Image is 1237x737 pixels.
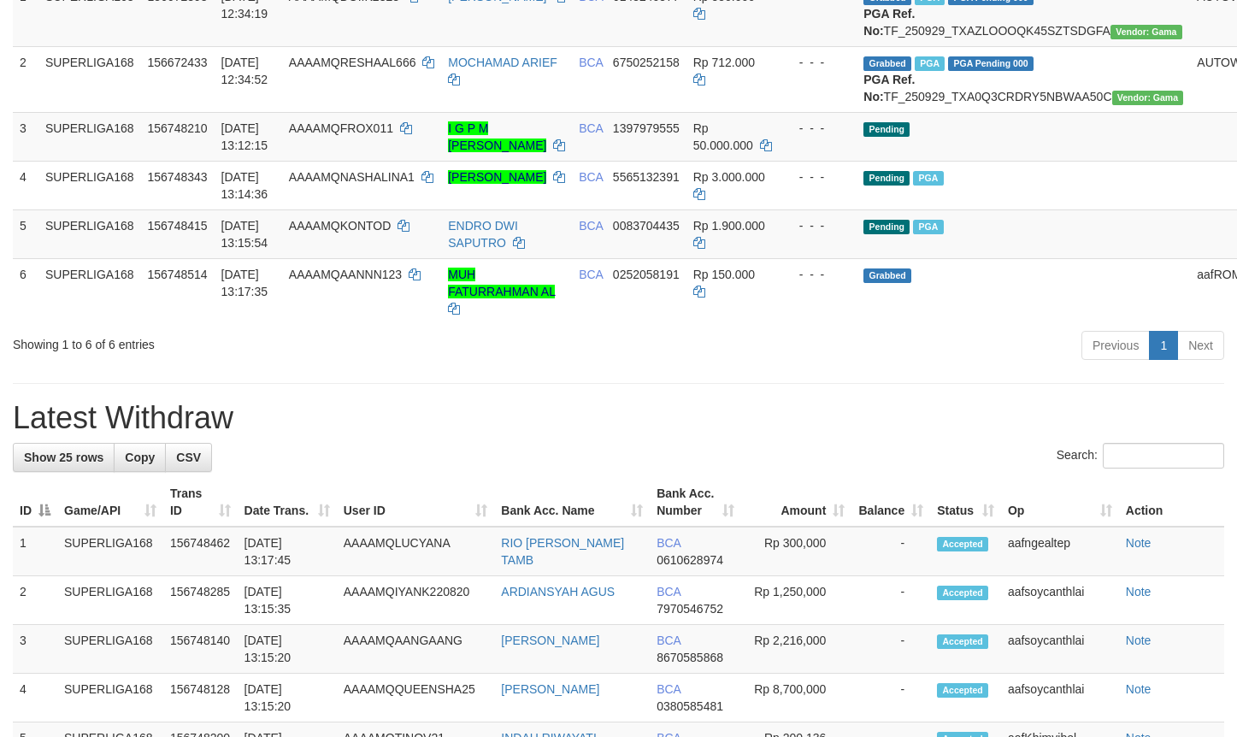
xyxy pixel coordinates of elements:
a: RIO [PERSON_NAME] TAMB [501,536,624,567]
span: Copy 0083704435 to clipboard [613,219,680,233]
div: - - - [786,217,851,234]
span: AAAAMQAANNN123 [289,268,402,281]
input: Search: [1103,443,1224,469]
td: TF_250929_TXA0Q3CRDRY5NBWAA50C [857,46,1190,112]
td: 156748285 [163,576,238,625]
a: 1 [1149,331,1178,360]
a: Next [1177,331,1224,360]
td: Rp 1,250,000 [741,576,851,625]
th: Game/API: activate to sort column ascending [57,478,163,527]
span: BCA [657,682,680,696]
span: [DATE] 13:17:35 [221,268,268,298]
td: 1 [13,527,57,576]
th: Bank Acc. Name: activate to sort column ascending [494,478,650,527]
td: SUPERLIGA168 [57,674,163,722]
span: Rp 3.000.000 [693,170,765,184]
div: - - - [786,54,851,71]
a: Previous [1081,331,1150,360]
span: Marked by aafsoycanthlai [913,220,943,234]
a: [PERSON_NAME] [501,682,599,696]
th: Status: activate to sort column ascending [930,478,1001,527]
a: CSV [165,443,212,472]
td: [DATE] 13:15:20 [238,625,337,674]
td: [DATE] 13:15:35 [238,576,337,625]
th: Bank Acc. Number: activate to sort column ascending [650,478,741,527]
a: [PERSON_NAME] [448,170,546,184]
b: PGA Ref. No: [863,7,915,38]
label: Search: [1057,443,1224,469]
th: Date Trans.: activate to sort column ascending [238,478,337,527]
a: Show 25 rows [13,443,115,472]
span: Show 25 rows [24,451,103,464]
span: PGA Pending [948,56,1034,71]
a: Note [1126,585,1152,598]
td: aafsoycanthlai [1001,674,1119,722]
td: 2 [13,576,57,625]
td: AAAAMQQUEENSHA25 [337,674,495,722]
span: Pending [863,220,910,234]
span: AAAAMQNASHALINA1 [289,170,415,184]
td: AAAAMQIYANK220820 [337,576,495,625]
td: SUPERLIGA168 [38,258,141,324]
a: Note [1126,536,1152,550]
span: Vendor URL: https://trx31.1velocity.biz [1110,25,1182,39]
b: PGA Ref. No: [863,73,915,103]
a: Copy [114,443,166,472]
td: SUPERLIGA168 [57,576,163,625]
span: AAAAMQKONTOD [289,219,392,233]
td: SUPERLIGA168 [38,209,141,258]
td: 6 [13,258,38,324]
span: BCA [657,585,680,598]
span: 156748415 [148,219,208,233]
span: Copy 1397979555 to clipboard [613,121,680,135]
a: ARDIANSYAH AGUS [501,585,615,598]
td: - [851,576,930,625]
th: ID: activate to sort column descending [13,478,57,527]
td: aafsoycanthlai [1001,625,1119,674]
td: aafngealtep [1001,527,1119,576]
td: - [851,527,930,576]
td: aafsoycanthlai [1001,576,1119,625]
span: AAAAMQRESHAAL666 [289,56,416,69]
td: - [851,674,930,722]
span: BCA [579,56,603,69]
span: Copy 5565132391 to clipboard [613,170,680,184]
div: - - - [786,168,851,186]
span: Copy [125,451,155,464]
span: BCA [657,634,680,647]
span: Accepted [937,683,988,698]
span: AAAAMQFROX011 [289,121,393,135]
td: - [851,625,930,674]
td: 3 [13,625,57,674]
span: BCA [579,170,603,184]
span: 156748343 [148,170,208,184]
div: Showing 1 to 6 of 6 entries [13,329,503,353]
span: Copy 7970546752 to clipboard [657,602,723,616]
span: Copy 0252058191 to clipboard [613,268,680,281]
td: SUPERLIGA168 [38,161,141,209]
span: 156748210 [148,121,208,135]
th: Trans ID: activate to sort column ascending [163,478,238,527]
h1: Latest Withdraw [13,401,1224,435]
span: Rp 50.000.000 [693,121,753,152]
span: BCA [579,268,603,281]
td: SUPERLIGA168 [38,46,141,112]
th: Op: activate to sort column ascending [1001,478,1119,527]
a: [PERSON_NAME] [501,634,599,647]
a: Note [1126,634,1152,647]
div: - - - [786,266,851,283]
span: Vendor URL: https://trx31.1velocity.biz [1112,91,1184,105]
th: Balance: activate to sort column ascending [851,478,930,527]
td: 156748462 [163,527,238,576]
a: MUH FATURRAHMAN AL [448,268,555,298]
td: [DATE] 13:15:20 [238,674,337,722]
span: Rp 1.900.000 [693,219,765,233]
td: [DATE] 13:17:45 [238,527,337,576]
span: Copy 8670585868 to clipboard [657,651,723,664]
span: BCA [579,219,603,233]
span: Accepted [937,537,988,551]
span: Accepted [937,586,988,600]
a: Note [1126,682,1152,696]
a: ENDRO DWI SAPUTRO [448,219,518,250]
td: SUPERLIGA168 [57,625,163,674]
